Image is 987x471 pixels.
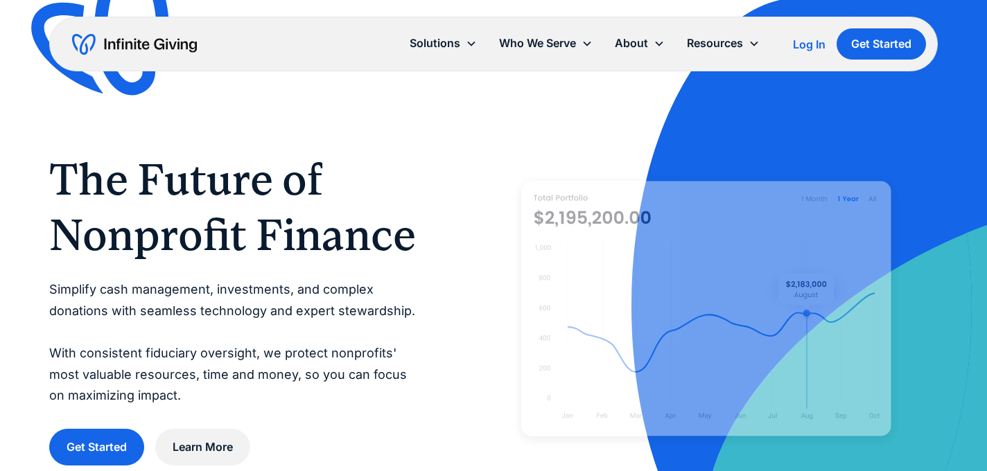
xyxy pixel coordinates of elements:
[604,28,676,58] div: About
[793,36,826,53] a: Log In
[488,28,604,58] div: Who We Serve
[410,34,460,53] div: Solutions
[399,28,488,58] div: Solutions
[72,33,197,55] a: home
[49,152,419,263] h1: The Future of Nonprofit Finance
[49,429,144,465] a: Get Started
[687,34,743,53] div: Resources
[155,429,250,465] a: Learn More
[837,28,926,60] a: Get Started
[793,39,826,50] div: Log In
[676,28,771,58] div: Resources
[49,279,419,407] p: Simplify cash management, investments, and complex donations with seamless technology and expert ...
[499,34,576,53] div: Who We Serve
[615,34,648,53] div: About
[521,181,891,436] img: nonprofit donation platform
